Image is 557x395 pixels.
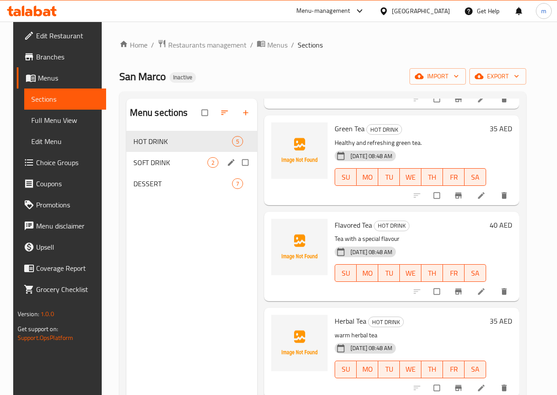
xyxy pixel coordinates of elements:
[477,191,487,200] a: Edit menu item
[17,194,106,215] a: Promotions
[403,267,418,280] span: WE
[17,215,106,236] a: Menu disclaimer
[36,157,99,168] span: Choice Groups
[449,282,470,301] button: Branch-specific-item
[347,152,396,160] span: [DATE] 08:48 AM
[449,186,470,205] button: Branch-specific-item
[17,258,106,279] a: Coverage Report
[443,168,465,186] button: FR
[369,317,403,327] span: HOT DRINK
[477,287,487,296] a: Edit menu item
[335,218,372,232] span: Flavored Tea
[468,171,483,184] span: SA
[17,46,106,67] a: Branches
[298,40,323,50] span: Sections
[126,152,258,173] div: SOFT DRINK2edit
[232,137,243,146] span: 5
[36,30,99,41] span: Edit Restaurant
[133,178,232,189] span: DESSERT
[24,131,106,152] a: Edit Menu
[494,89,516,109] button: delete
[494,282,516,301] button: delete
[119,66,166,86] span: San Marco
[271,219,328,275] img: Flavored Tea
[400,361,421,378] button: WE
[335,137,486,148] p: Healthy and refreshing green tea.
[339,267,353,280] span: SU
[335,233,486,244] p: Tea with a special flavour
[151,40,154,50] li: /
[18,323,58,335] span: Get support on:
[400,264,421,282] button: WE
[409,68,466,85] button: import
[17,152,106,173] a: Choice Groups
[339,363,353,376] span: SU
[215,103,236,122] span: Sort sections
[360,267,375,280] span: MO
[400,168,421,186] button: WE
[225,157,239,168] button: edit
[367,125,402,135] span: HOT DRINK
[417,71,459,82] span: import
[465,361,486,378] button: SA
[335,122,365,135] span: Green Tea
[133,157,207,168] span: SOFT DRINK
[421,264,443,282] button: TH
[17,279,106,300] a: Grocery Checklist
[232,178,243,189] div: items
[31,115,99,126] span: Full Menu View
[126,127,258,198] nav: Menu sections
[36,263,99,273] span: Coverage Report
[168,40,247,50] span: Restaurants management
[31,94,99,104] span: Sections
[24,89,106,110] a: Sections
[368,317,404,327] div: HOT DRINK
[378,264,400,282] button: TU
[335,168,357,186] button: SU
[421,361,443,378] button: TH
[465,264,486,282] button: SA
[468,267,483,280] span: SA
[271,315,328,371] img: Herbal Tea
[446,363,461,376] span: FR
[428,187,447,204] span: Select to update
[170,72,196,83] div: Inactive
[357,264,378,282] button: MO
[208,159,218,167] span: 2
[490,315,512,327] h6: 35 AED
[335,264,357,282] button: SU
[41,308,54,320] span: 1.0.0
[36,284,99,295] span: Grocery Checklist
[392,6,450,16] div: [GEOGRAPHIC_DATA]
[425,267,439,280] span: TH
[477,384,487,392] a: Edit menu item
[360,171,375,184] span: MO
[232,180,243,188] span: 7
[119,39,527,51] nav: breadcrumb
[267,40,288,50] span: Menus
[133,136,232,147] div: HOT DRINK
[490,219,512,231] h6: 40 AED
[477,95,487,103] a: Edit menu item
[335,314,366,328] span: Herbal Tea
[490,122,512,135] h6: 35 AED
[250,40,253,50] li: /
[17,173,106,194] a: Coupons
[378,361,400,378] button: TU
[170,74,196,81] span: Inactive
[443,264,465,282] button: FR
[24,110,106,131] a: Full Menu View
[374,221,409,231] span: HOT DRINK
[339,171,353,184] span: SU
[36,178,99,189] span: Coupons
[449,89,470,109] button: Branch-specific-item
[382,363,396,376] span: TU
[366,124,402,135] div: HOT DRINK
[382,171,396,184] span: TU
[18,332,74,343] a: Support.OpsPlatform
[357,168,378,186] button: MO
[257,39,288,51] a: Menus
[196,104,215,121] span: Select all sections
[428,91,447,107] span: Select to update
